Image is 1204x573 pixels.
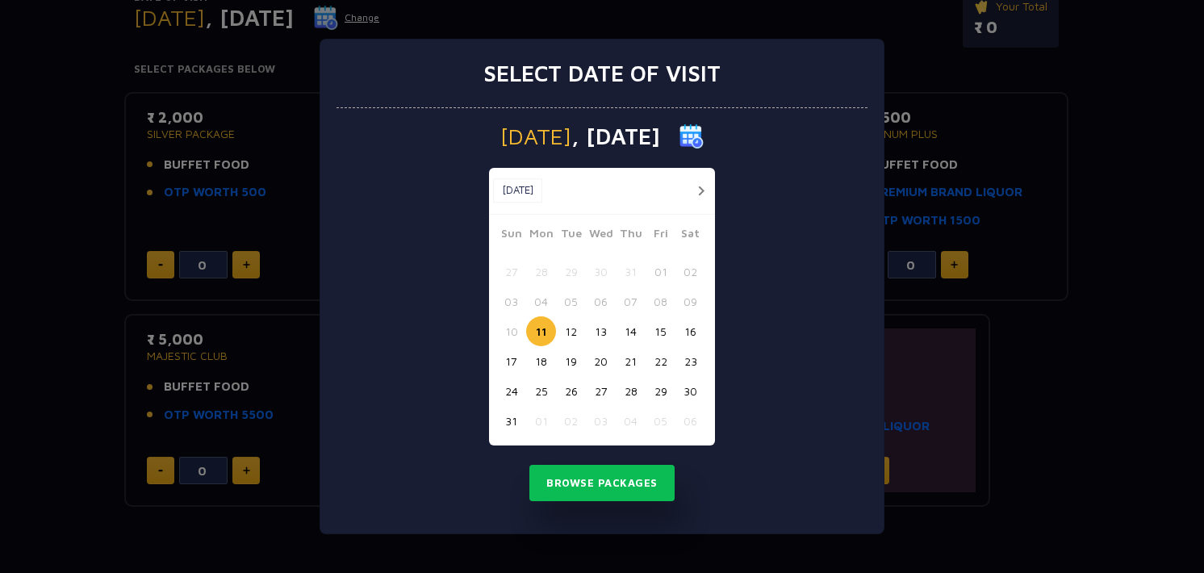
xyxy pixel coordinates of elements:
[616,257,646,286] button: 31
[675,346,705,376] button: 23
[679,124,704,148] img: calender icon
[556,257,586,286] button: 29
[556,346,586,376] button: 19
[496,257,526,286] button: 27
[571,125,660,148] span: , [DATE]
[496,346,526,376] button: 17
[586,286,616,316] button: 06
[526,316,556,346] button: 11
[526,376,556,406] button: 25
[496,286,526,316] button: 03
[675,376,705,406] button: 30
[496,406,526,436] button: 31
[646,406,675,436] button: 05
[526,257,556,286] button: 28
[675,257,705,286] button: 02
[646,376,675,406] button: 29
[616,346,646,376] button: 21
[526,224,556,247] span: Mon
[586,316,616,346] button: 13
[556,286,586,316] button: 05
[586,224,616,247] span: Wed
[616,406,646,436] button: 04
[646,316,675,346] button: 15
[646,346,675,376] button: 22
[646,224,675,247] span: Fri
[529,465,675,502] button: Browse Packages
[586,257,616,286] button: 30
[496,376,526,406] button: 24
[616,376,646,406] button: 28
[586,406,616,436] button: 03
[675,224,705,247] span: Sat
[646,257,675,286] button: 01
[675,316,705,346] button: 16
[483,60,721,87] h3: Select date of visit
[496,224,526,247] span: Sun
[556,224,586,247] span: Tue
[493,178,542,203] button: [DATE]
[556,316,586,346] button: 12
[496,316,526,346] button: 10
[616,286,646,316] button: 07
[616,316,646,346] button: 14
[646,286,675,316] button: 08
[586,346,616,376] button: 20
[500,125,571,148] span: [DATE]
[675,406,705,436] button: 06
[526,286,556,316] button: 04
[556,406,586,436] button: 02
[526,406,556,436] button: 01
[616,224,646,247] span: Thu
[675,286,705,316] button: 09
[556,376,586,406] button: 26
[586,376,616,406] button: 27
[526,346,556,376] button: 18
